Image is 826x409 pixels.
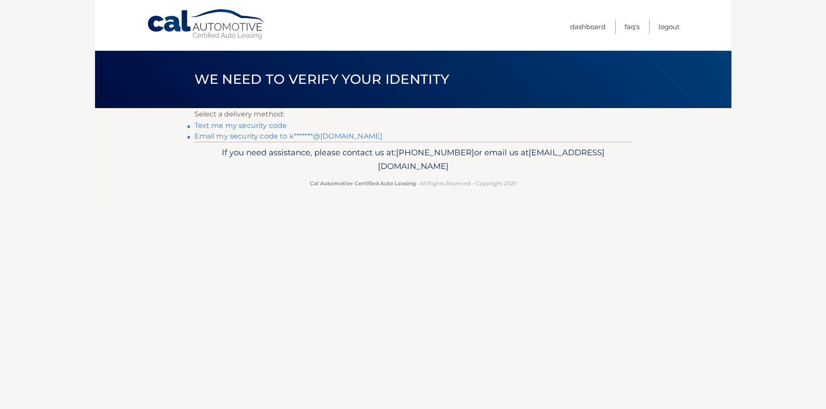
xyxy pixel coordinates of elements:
[194,108,632,120] p: Select a delivery method:
[147,9,266,40] a: Cal Automotive
[659,19,680,34] a: Logout
[570,19,605,34] a: Dashboard
[310,180,416,187] strong: Cal Automotive Certified Auto Leasing
[200,179,626,188] p: - All Rights Reserved - Copyright 2025
[624,19,639,34] a: FAQ's
[194,71,449,87] span: We need to verify your identity
[194,132,383,140] a: Email my security code to k*******@[DOMAIN_NAME]
[396,147,474,158] span: [PHONE_NUMBER]
[194,121,287,130] a: Text me my security code
[200,146,626,174] p: If you need assistance, please contact us at: or email us at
